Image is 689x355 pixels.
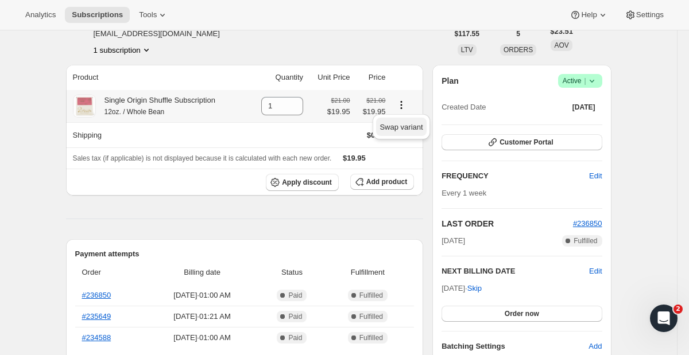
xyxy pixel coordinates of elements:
[673,305,683,314] span: 2
[500,138,553,147] span: Customer Portal
[573,219,602,228] a: #236850
[573,218,602,229] button: #236850
[574,236,597,245] span: Fulfilled
[359,312,383,321] span: Fulfilled
[149,311,256,322] span: [DATE] · 01:21 AM
[582,167,609,185] button: Edit
[73,154,332,162] span: Sales tax (if applicable) is not displayed because it is calculated with each new order.
[66,65,249,90] th: Product
[566,99,602,115] button: [DATE]
[581,10,597,19] span: Help
[288,312,302,321] span: Paid
[149,332,256,344] span: [DATE] · 01:00 AM
[25,10,56,19] span: Analytics
[442,102,486,113] span: Created Date
[262,267,321,278] span: Status
[442,341,589,352] h6: Batching Settings
[149,290,256,301] span: [DATE] · 01:00 AM
[94,28,220,40] span: [EMAIL_ADDRESS][DOMAIN_NAME]
[584,76,586,85] span: |
[460,279,489,298] button: Skip
[505,309,539,318] span: Order now
[589,170,602,182] span: Edit
[563,75,598,87] span: Active
[288,291,302,300] span: Paid
[636,10,664,19] span: Settings
[366,97,385,104] small: $21.00
[442,306,602,322] button: Order now
[73,95,96,118] img: product img
[589,266,602,277] button: Edit
[366,177,407,186] span: Add product
[104,108,165,116] small: 12oz. / Whole Bean
[650,305,678,332] iframe: Intercom live chat
[82,291,111,299] a: #236850
[442,235,465,247] span: [DATE]
[331,97,350,104] small: $21.00
[75,260,145,285] th: Order
[392,99,411,111] button: Product actions
[442,134,602,150] button: Customer Portal
[343,154,366,162] span: $19.95
[82,333,111,342] a: #234588
[328,267,408,278] span: Fulfillment
[572,103,595,112] span: [DATE]
[139,10,157,19] span: Tools
[554,41,568,49] span: AOV
[618,7,671,23] button: Settings
[82,312,111,321] a: #235649
[359,333,383,342] span: Fulfilled
[357,106,386,118] span: $19.95
[442,189,486,197] span: Every 1 week
[516,29,520,38] span: 5
[376,118,426,136] button: Swap variant
[442,266,589,277] h2: NEXT BILLING DATE
[442,218,573,229] h2: LAST ORDER
[307,65,354,90] th: Unit Price
[266,174,339,191] button: Apply discount
[327,106,350,118] span: $19.95
[461,46,473,54] span: LTV
[288,333,302,342] span: Paid
[75,248,415,260] h2: Payment attempts
[72,10,123,19] span: Subscriptions
[380,123,423,131] span: Swap variant
[550,26,573,37] span: $23.51
[149,267,256,278] span: Billing date
[350,174,414,190] button: Add product
[94,44,152,56] button: Product actions
[132,7,175,23] button: Tools
[442,284,482,292] span: [DATE] ·
[442,170,589,182] h2: FREQUENCY
[96,95,215,118] div: Single Origin Shuffle Subscription
[249,65,307,90] th: Quantity
[66,122,249,147] th: Shipping
[563,7,615,23] button: Help
[359,291,383,300] span: Fulfilled
[455,29,479,38] span: $117.55
[589,341,602,352] span: Add
[504,46,533,54] span: ORDERS
[509,26,527,42] button: 5
[65,7,130,23] button: Subscriptions
[442,75,459,87] h2: Plan
[467,283,482,294] span: Skip
[282,178,332,187] span: Apply discount
[18,7,63,23] button: Analytics
[354,65,389,90] th: Price
[448,26,486,42] button: $117.55
[367,131,386,139] span: $0.00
